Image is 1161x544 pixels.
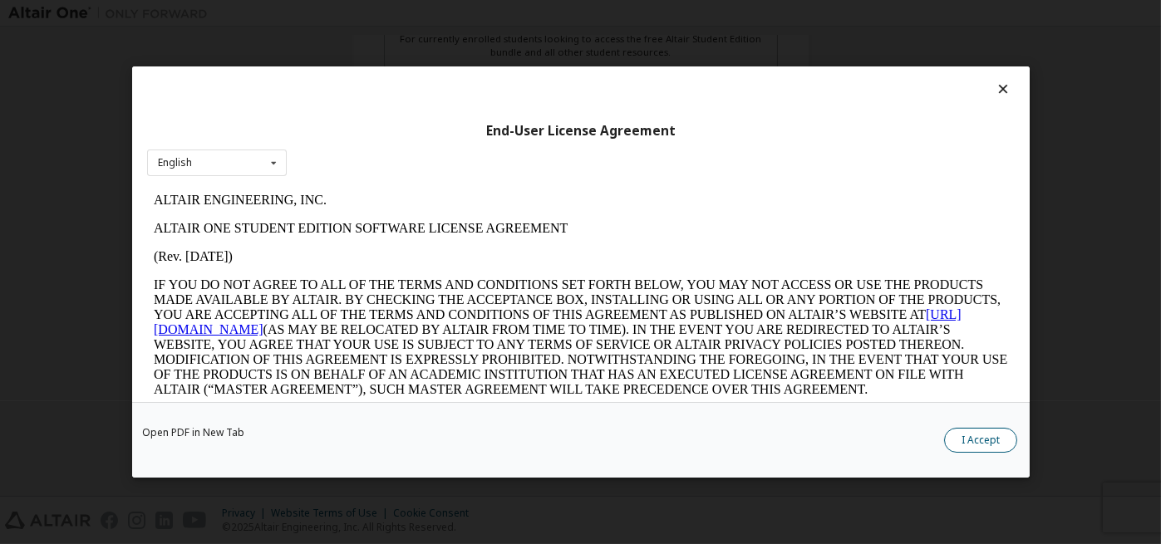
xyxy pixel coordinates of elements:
[7,7,861,22] p: ALTAIR ENGINEERING, INC.
[944,428,1017,453] button: I Accept
[147,123,1015,140] div: End-User License Agreement
[7,91,861,211] p: IF YOU DO NOT AGREE TO ALL OF THE TERMS AND CONDITIONS SET FORTH BELOW, YOU MAY NOT ACCESS OR USE...
[7,63,861,78] p: (Rev. [DATE])
[7,224,861,284] p: This Altair One Student Edition Software License Agreement (“Agreement”) is between Altair Engine...
[7,121,814,150] a: [URL][DOMAIN_NAME]
[7,35,861,50] p: ALTAIR ONE STUDENT EDITION SOFTWARE LICENSE AGREEMENT
[142,428,244,438] a: Open PDF in New Tab
[158,158,192,168] div: English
